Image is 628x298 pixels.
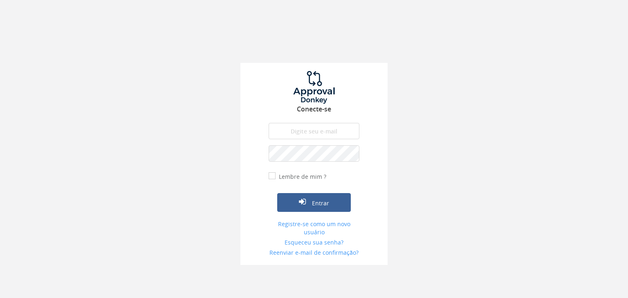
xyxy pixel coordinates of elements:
font: Conecte-se [297,105,331,113]
a: Reenviar e-mail de confirmação? [269,249,359,257]
img: logo.png [283,71,345,104]
font: Registre-se como um novo usuário [278,220,350,236]
font: Entrar [312,199,329,207]
a: Esqueceu sua senha? [269,238,359,247]
font: Esqueceu sua senha? [285,238,343,246]
a: Registre-se como um novo usuário [269,220,359,236]
button: Entrar [277,193,351,212]
font: Lembre de mim ? [279,173,326,180]
font: Reenviar e-mail de confirmação? [269,249,359,256]
input: Digite seu e-mail [269,123,359,139]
